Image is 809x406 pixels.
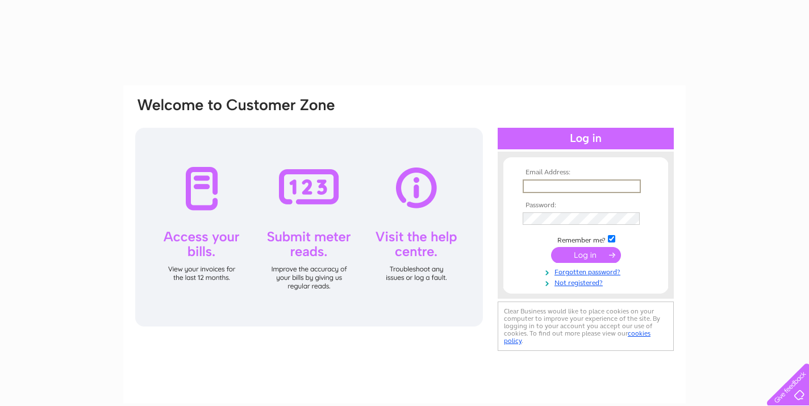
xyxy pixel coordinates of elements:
a: Not registered? [523,277,652,287]
div: Clear Business would like to place cookies on your computer to improve your experience of the sit... [498,302,674,351]
a: cookies policy [504,329,650,345]
input: Submit [551,247,621,263]
th: Password: [520,202,652,210]
td: Remember me? [520,233,652,245]
th: Email Address: [520,169,652,177]
a: Forgotten password? [523,266,652,277]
